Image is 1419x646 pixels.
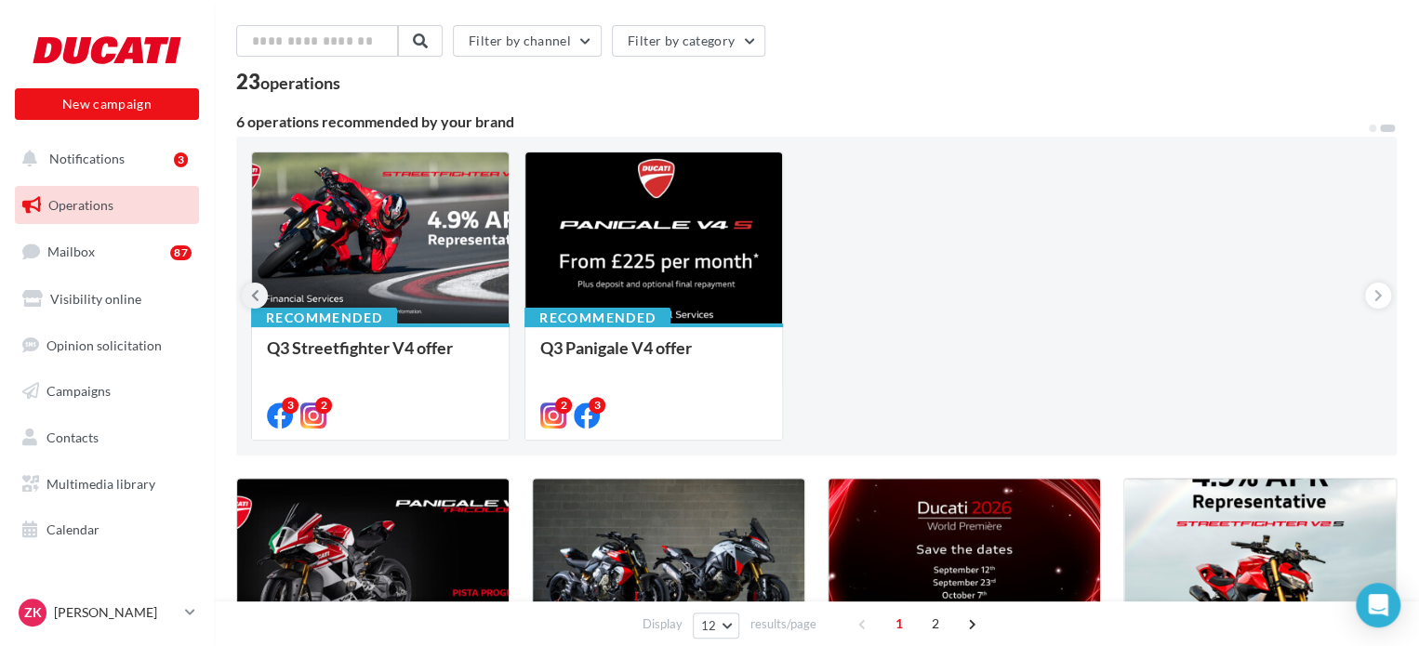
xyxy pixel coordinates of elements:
div: operations [260,74,340,91]
a: Contacts [11,418,203,457]
span: 1 [884,609,914,639]
span: Visibility online [50,291,141,307]
p: [PERSON_NAME] [54,603,178,622]
div: 87 [170,245,192,260]
div: 6 operations recommended by your brand [236,114,1367,129]
span: Mailbox [47,244,95,259]
div: Recommended [524,308,670,328]
a: ZK [PERSON_NAME] [15,595,199,630]
span: Opinion solicitation [46,336,162,352]
div: 23 [236,72,340,92]
div: 3 [174,152,188,167]
span: Operations [48,197,113,213]
button: Notifications 3 [11,139,195,178]
span: 12 [701,618,717,633]
span: 2 [921,609,950,639]
div: Recommended [251,308,397,328]
div: Open Intercom Messenger [1356,583,1400,627]
span: ZK [24,603,42,622]
button: Filter by category [612,25,765,57]
span: Multimedia library [46,476,155,492]
span: Campaigns [46,383,111,399]
div: Q3 Panigale V4 offer [540,338,767,376]
span: Display [643,615,683,633]
a: Operations [11,186,203,225]
a: Opinion solicitation [11,326,203,365]
button: 12 [693,613,740,639]
div: Q3 Streetfighter V4 offer [267,338,494,376]
a: Campaigns [11,372,203,411]
a: Calendar [11,510,203,549]
span: results/page [749,615,816,633]
span: Contacts [46,429,99,445]
button: Filter by channel [453,25,602,57]
span: Notifications [49,151,125,166]
a: Visibility online [11,280,203,319]
div: 3 [589,397,605,414]
a: Mailbox87 [11,231,203,271]
div: 2 [555,397,572,414]
span: Calendar [46,521,99,537]
div: 2 [315,397,332,414]
button: New campaign [15,88,199,120]
a: Multimedia library [11,465,203,504]
div: 3 [282,397,298,414]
